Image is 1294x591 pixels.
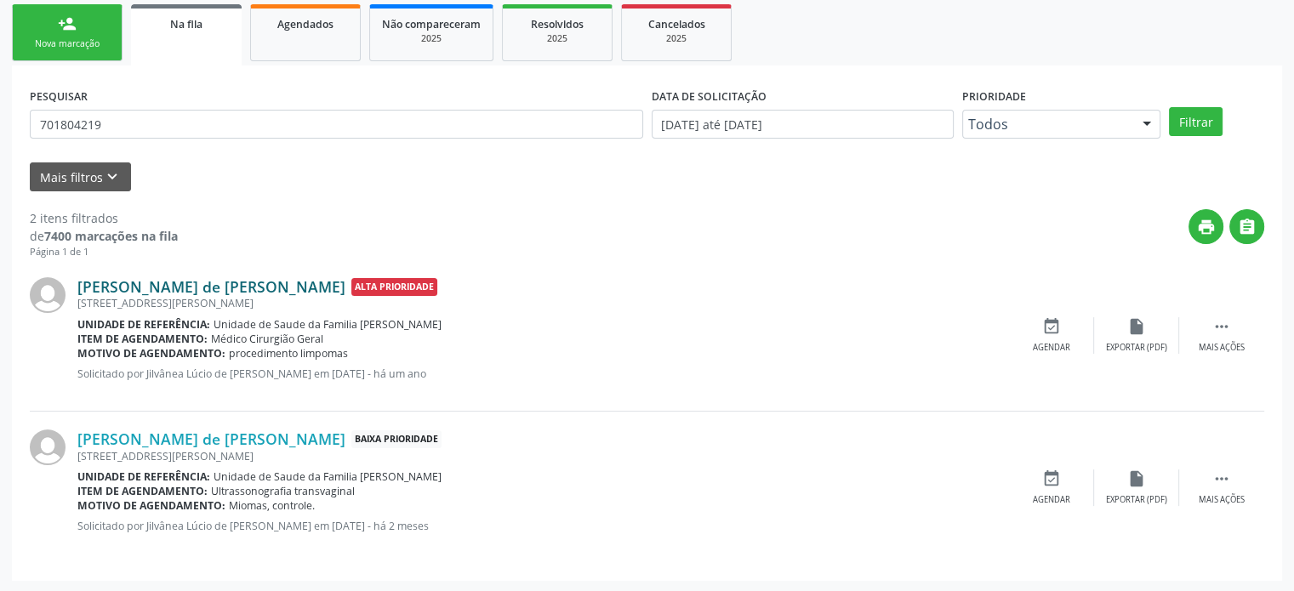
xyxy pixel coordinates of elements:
[30,429,66,465] img: img
[1199,342,1245,354] div: Mais ações
[1033,494,1070,506] div: Agendar
[652,83,767,110] label: DATA DE SOLICITAÇÃO
[1197,218,1216,236] i: print
[968,116,1126,133] span: Todos
[1033,342,1070,354] div: Agendar
[170,17,202,31] span: Na fila
[58,14,77,33] div: person_add
[103,168,122,186] i: keyboard_arrow_down
[351,430,442,448] span: Baixa Prioridade
[1106,494,1167,506] div: Exportar (PDF)
[1169,107,1223,136] button: Filtrar
[634,32,719,45] div: 2025
[77,449,1009,463] div: [STREET_ADDRESS][PERSON_NAME]
[44,228,178,244] strong: 7400 marcações na fila
[77,519,1009,533] p: Solicitado por Jilvânea Lúcio de [PERSON_NAME] em [DATE] - há 2 meses
[77,332,208,346] b: Item de agendamento:
[77,498,225,513] b: Motivo de agendamento:
[77,346,225,361] b: Motivo de agendamento:
[1127,469,1146,488] i: insert_drive_file
[229,498,315,513] span: Miomas, controle.
[229,346,348,361] span: procedimento limpomas
[1229,209,1264,244] button: 
[77,277,345,296] a: [PERSON_NAME] de [PERSON_NAME]
[25,37,110,50] div: Nova marcação
[211,332,323,346] span: Médico Cirurgião Geral
[1127,317,1146,336] i: insert_drive_file
[962,83,1026,110] label: Prioridade
[30,245,178,259] div: Página 1 de 1
[1199,494,1245,506] div: Mais ações
[648,17,705,31] span: Cancelados
[652,110,954,139] input: Selecione um intervalo
[1189,209,1223,244] button: print
[77,317,210,332] b: Unidade de referência:
[30,209,178,227] div: 2 itens filtrados
[351,278,437,296] span: Alta Prioridade
[30,162,131,192] button: Mais filtroskeyboard_arrow_down
[30,277,66,313] img: img
[77,367,1009,381] p: Solicitado por Jilvânea Lúcio de [PERSON_NAME] em [DATE] - há um ano
[1042,317,1061,336] i: event_available
[1042,469,1061,488] i: event_available
[382,32,481,45] div: 2025
[214,317,442,332] span: Unidade de Saude da Familia [PERSON_NAME]
[277,17,333,31] span: Agendados
[1212,469,1231,488] i: 
[77,469,210,484] b: Unidade de referência:
[1212,317,1231,336] i: 
[531,17,584,31] span: Resolvidos
[382,17,481,31] span: Não compareceram
[30,227,178,245] div: de
[77,484,208,498] b: Item de agendamento:
[1106,342,1167,354] div: Exportar (PDF)
[30,110,643,139] input: Nome, CNS
[211,484,355,498] span: Ultrassonografia transvaginal
[1238,218,1257,236] i: 
[77,429,345,448] a: [PERSON_NAME] de [PERSON_NAME]
[30,83,88,110] label: PESQUISAR
[77,296,1009,310] div: [STREET_ADDRESS][PERSON_NAME]
[214,469,442,484] span: Unidade de Saude da Familia [PERSON_NAME]
[515,32,600,45] div: 2025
